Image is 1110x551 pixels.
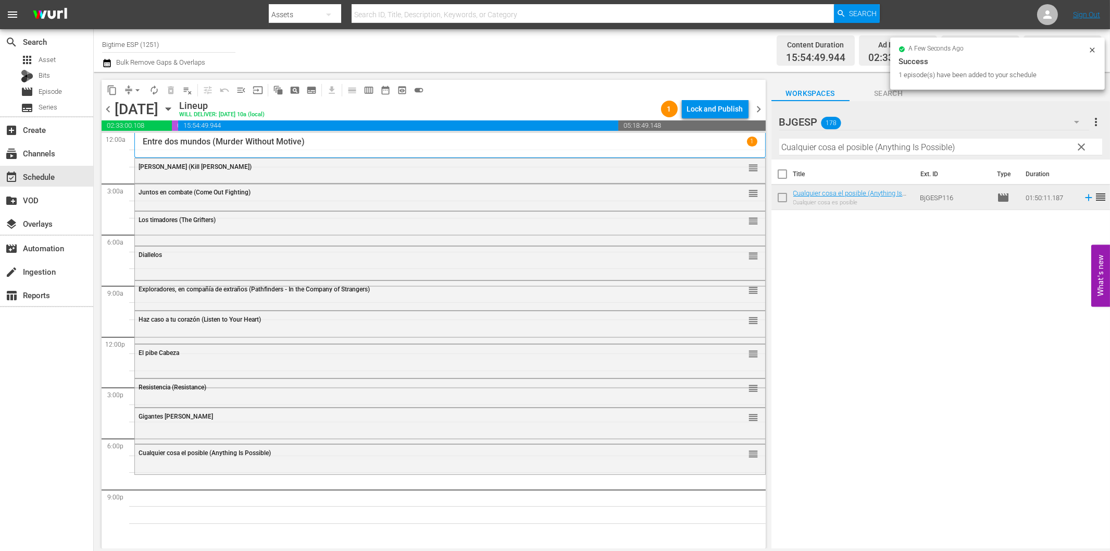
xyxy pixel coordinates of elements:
span: 1 [661,105,678,113]
span: Loop Content [146,82,163,99]
span: Resistencia (Resistance) [139,384,206,391]
div: Cualquier cosa es posible [793,199,912,206]
div: [DATE] [115,101,158,118]
span: pageview_outlined [290,85,300,95]
button: reorder [749,315,759,325]
th: Duration [1019,160,1082,189]
span: auto_awesome_motion_outlined [273,85,283,95]
button: reorder [749,285,759,295]
span: chevron_right [753,103,766,116]
span: add_box [5,124,18,137]
span: Asset [39,55,56,65]
span: create [5,266,18,278]
span: chevron_left [102,103,115,116]
span: Month Calendar View [377,82,394,99]
img: ans4CAIJ8jUAAAAAAAAAAAAAAAAAAAAAAAAgQb4GAAAAAAAAAAAAAAAAAAAAAAAAJMjXAAAAAAAAAAAAAAAAAAAAAAAAgAT5G... [25,3,75,27]
span: reorder [749,250,759,262]
span: Search [850,87,928,100]
div: Lock and Publish [687,100,743,118]
div: BJGESP [779,107,1089,137]
button: Search [834,4,880,23]
span: Fill episodes with ad slates [233,82,250,99]
span: playlist_remove_outlined [182,85,193,95]
span: 05:18:49.148 [618,120,765,131]
span: Refresh All Search Blocks [266,80,286,100]
th: Ext. ID [914,160,990,189]
span: subscriptions [5,148,18,160]
span: a few seconds ago [908,45,964,53]
div: Ad Duration [868,38,928,52]
div: Success [899,55,1096,68]
p: 1 [750,138,754,145]
div: WILL DELIVER: [DATE] 10a (local) [179,112,265,118]
span: [PERSON_NAME] (Kill [PERSON_NAME]) [139,163,252,170]
span: reorder [749,188,759,199]
span: Create Search Block [286,82,303,99]
span: movie [997,191,1009,204]
span: Search [849,4,877,23]
span: reorder [749,448,759,460]
span: 00:13:20.800 [172,120,178,131]
span: 15:54:49.944 [786,52,845,64]
span: Create Series Block [303,82,320,99]
span: menu [6,8,19,21]
span: Series [39,102,57,113]
th: Title [793,160,915,189]
span: Juntos en combate (Come Out Fighting) [139,189,251,196]
span: Diallelos [139,251,162,259]
button: clear [1072,138,1089,155]
span: 02:33:00.108 [102,120,172,131]
span: preview_outlined [397,85,407,95]
span: Los timadores (The Grifters) [139,216,216,224]
span: Revert to Primary Episode [216,82,233,99]
span: reorder [749,162,759,174]
span: input [253,85,263,95]
th: Type [991,160,1019,189]
span: clear [1075,141,1088,153]
p: Entre dos mundos (Murder Without Motive) [143,137,305,146]
span: subtitles_outlined [306,85,317,95]
span: Episode [21,85,33,98]
span: subtitles [21,102,33,114]
span: Episode [39,87,62,97]
span: reorder [749,348,759,360]
span: event_available [5,171,18,183]
span: arrow_drop_down [132,85,143,95]
span: compress [123,85,134,95]
span: autorenew_outlined [149,85,159,95]
span: VOD [5,194,18,207]
span: more_vert [1090,116,1102,128]
span: content_copy [107,85,117,95]
td: BjGESP116 [916,185,993,210]
span: Gigantes [PERSON_NAME] [139,413,213,420]
span: Workspaces [771,87,850,100]
td: 01:50:11.187 [1021,185,1079,210]
div: Content Duration [786,38,845,52]
span: reorder [749,412,759,423]
div: Lineup [179,100,265,112]
button: reorder [749,348,759,359]
span: reorder [749,285,759,296]
span: 02:33:00.108 [868,52,928,64]
button: Lock and Publish [682,100,749,118]
span: reorder [1094,191,1107,203]
span: movie_filter [5,242,18,255]
button: more_vert [1090,109,1102,134]
span: Asset [21,54,33,66]
span: Bits [39,70,50,81]
span: Exploradores, en compañía de extraños (Pathfinders - In the Company of Strangers) [139,286,370,293]
span: Haz caso a tu corazón (Listen to Your Heart) [139,316,261,323]
button: reorder [749,188,759,198]
div: Bits [21,70,33,82]
span: date_range_outlined [380,85,391,95]
button: Open Feedback Widget [1091,244,1110,307]
span: table_chart [5,289,18,302]
button: reorder [749,412,759,422]
span: toggle_on [414,85,424,95]
svg: Add to Schedule [1083,192,1094,203]
span: reorder [749,315,759,326]
span: calendar_view_week_outlined [364,85,374,95]
span: Search [5,36,18,48]
div: 1 episode(s) have been added to your schedule [899,70,1086,80]
span: Overlays [5,218,18,230]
